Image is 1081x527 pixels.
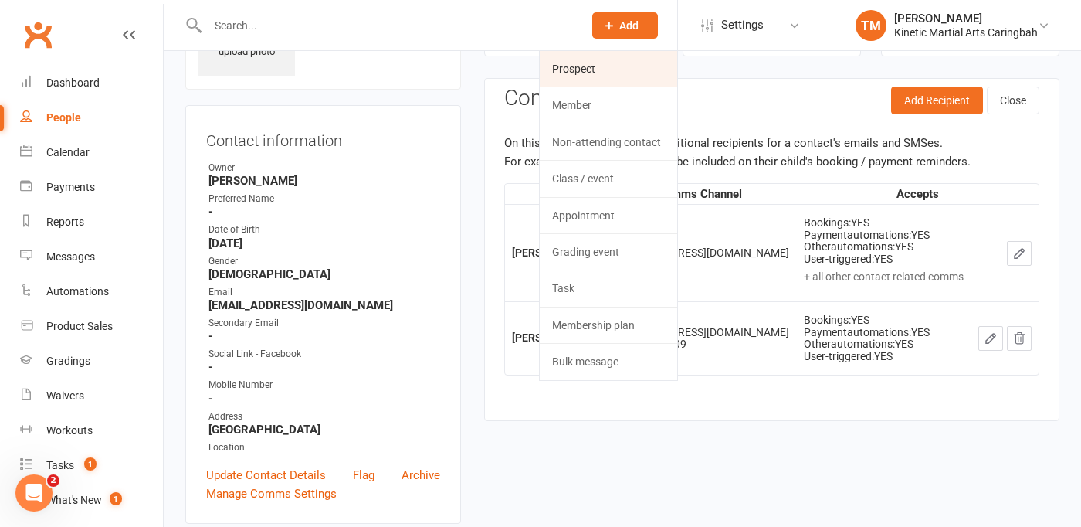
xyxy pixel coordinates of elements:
div: Calendar [46,146,90,158]
div: Bookings: YES [804,217,964,229]
a: Reports [20,205,163,240]
a: Flag [353,466,374,484]
strong: - [208,329,440,343]
button: Add [592,12,658,39]
a: Dashboard [20,66,163,100]
div: Social Link - Facebook [208,347,440,362]
div: Owner [208,161,440,175]
a: Messages [20,240,163,274]
a: Product Sales [20,309,163,344]
strong: [PERSON_NAME] [208,174,440,188]
h3: Comms Settings [504,87,662,110]
a: Bulk message [540,344,677,379]
strong: [PERSON_NAME] [512,246,595,259]
div: Address [208,410,440,424]
div: Payment automations : YES [804,229,964,241]
div: Automations [46,285,109,297]
div: Messages [46,250,95,263]
div: Waivers [46,389,84,402]
div: [PERSON_NAME] [894,12,1038,25]
div: Workouts [46,424,93,437]
a: Non-attending contact [540,124,677,160]
a: People [20,100,163,135]
a: Calendar [20,135,163,170]
button: Add Recipient [891,87,983,114]
div: Preferred Name [208,192,440,206]
div: Bookings: YES [804,314,964,326]
div: Reports [46,216,84,228]
a: Member [540,87,677,123]
div: Gender [208,254,440,269]
strong: - [208,205,440,219]
strong: - [208,392,440,406]
span: 1 [84,457,97,471]
strong: [EMAIL_ADDRESS][DOMAIN_NAME] [208,298,440,312]
a: Workouts [20,413,163,448]
h3: Contact information [206,126,440,149]
a: Waivers [20,379,163,413]
div: TM [856,10,886,41]
span: 1 [110,492,122,505]
strong: [PERSON_NAME] [512,331,595,344]
div: Other automations : YES [804,241,964,253]
th: Accepts [797,184,1039,204]
div: User-triggered: YES [804,253,964,265]
a: Membership plan [540,308,677,343]
div: Tasks [46,459,74,471]
div: p: 61406115809 [610,338,790,350]
th: Comms Channel [603,184,797,204]
div: What's New [46,494,102,506]
a: Automations [20,274,163,309]
div: Date of Birth [208,223,440,237]
div: Dashboard [46,76,100,89]
strong: [DATE] [208,236,440,250]
div: Product Sales [46,320,113,332]
p: On this page you can manage additional recipients for a contact's emails and SMSes. For example: ... [504,134,1039,171]
div: Kinetic Martial Arts Caringbah [894,25,1038,39]
a: Gradings [20,344,163,379]
div: People [46,111,81,124]
div: e: [EMAIL_ADDRESS][DOMAIN_NAME] [610,327,790,338]
a: Manage Comms Settings [206,484,337,503]
div: Secondary Email [208,316,440,331]
strong: [GEOGRAPHIC_DATA] [208,423,440,437]
input: Search... [203,15,572,36]
a: Task [540,270,677,306]
div: e: [EMAIL_ADDRESS][DOMAIN_NAME] [610,247,790,259]
span: [DEMOGRAPHIC_DATA] [307,38,429,52]
a: What's New1 [20,483,163,518]
span: Add [619,19,639,32]
a: Update Contact Details [206,466,326,484]
div: Mobile Number [208,378,440,393]
div: Payments [46,181,95,193]
a: Clubworx [19,15,57,54]
a: Payments [20,170,163,205]
a: Prospect [540,51,677,87]
span: 2 [47,474,59,487]
strong: [DEMOGRAPHIC_DATA] [208,267,440,281]
a: Appointment [540,198,677,233]
div: User-triggered: YES [804,351,964,362]
div: Other automations : YES [804,338,964,350]
div: Email [208,285,440,300]
span: Settings [721,8,764,42]
strong: - [208,360,440,374]
a: Tasks 1 [20,448,163,483]
div: Payment automations : YES [804,327,964,338]
div: Location [208,440,440,455]
button: Close [987,87,1039,114]
div: Gradings [46,355,90,367]
iframe: Intercom live chat [15,474,53,512]
a: Archive [402,466,440,484]
div: + all other contact related comms [804,271,964,283]
a: Class / event [540,161,677,196]
a: Grading event [540,234,677,270]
